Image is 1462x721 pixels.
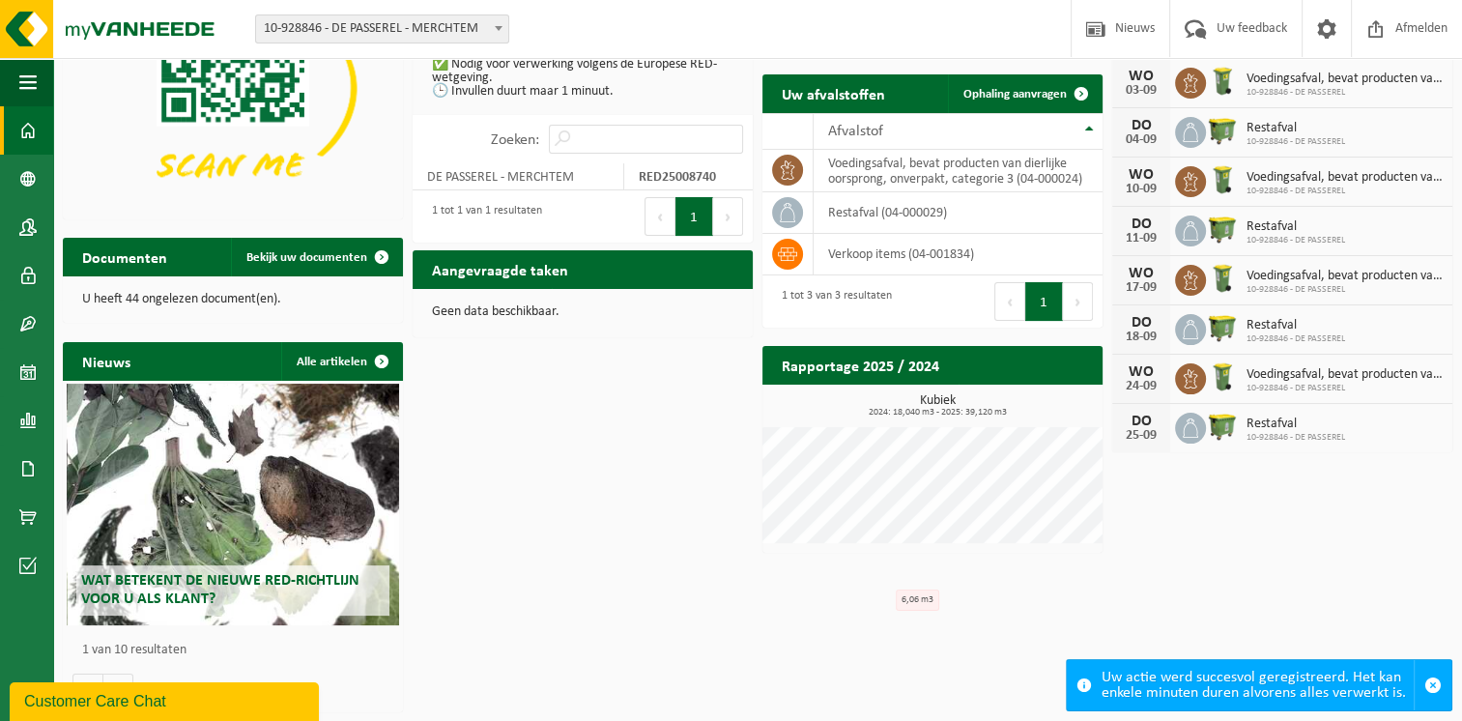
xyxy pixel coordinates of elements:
div: 03-09 [1122,84,1161,98]
a: Wat betekent de nieuwe RED-richtlijn voor u als klant? [67,384,400,625]
td: verkoop items (04-001834) [814,234,1103,275]
div: Uw actie werd succesvol geregistreerd. Het kan enkele minuten duren alvorens alles verwerkt is. [1102,660,1414,710]
div: 10-09 [1122,183,1161,196]
a: Ophaling aanvragen [948,74,1101,113]
p: Geen data beschikbaar. [432,305,733,319]
span: 10-928846 - DE PASSEREL [1247,284,1443,296]
span: 2024: 18,040 m3 - 2025: 39,120 m3 [772,408,1103,418]
img: WB-1100-HPE-GN-50 [1206,311,1239,344]
span: Afvalstof [828,124,883,139]
td: DE PASSEREL - MERCHTEM [413,163,624,190]
img: WB-0140-HPE-GN-50 [1206,360,1239,393]
iframe: chat widget [10,678,323,721]
span: Voedingsafval, bevat producten van dierlijke oorsprong, onverpakt, categorie 3 [1247,170,1443,186]
span: Restafval [1247,121,1345,136]
span: 10-928846 - DE PASSEREL - MERCHTEM [256,15,508,43]
td: voedingsafval, bevat producten van dierlijke oorsprong, onverpakt, categorie 3 (04-000024) [814,150,1103,192]
span: 10-928846 - DE PASSEREL [1247,333,1345,345]
h2: Nieuws [63,342,150,380]
button: Previous [645,197,675,236]
p: U heeft 44 ongelezen document(en). [82,293,384,306]
img: WB-1100-HPE-GN-50 [1206,410,1239,443]
a: Alle artikelen [281,342,401,381]
p: 1 van 10 resultaten [82,644,393,657]
div: WO [1122,364,1161,380]
div: 17-09 [1122,281,1161,295]
h2: Rapportage 2025 / 2024 [762,346,959,384]
div: DO [1122,414,1161,429]
span: 10-928846 - DE PASSEREL [1247,235,1345,246]
img: WB-0140-HPE-GN-50 [1206,65,1239,98]
div: 04-09 [1122,133,1161,147]
div: WO [1122,69,1161,84]
img: WB-0140-HPE-GN-50 [1206,262,1239,295]
span: Ophaling aanvragen [963,88,1067,101]
span: 10-928846 - DE PASSEREL [1247,87,1443,99]
button: Next [713,197,743,236]
div: 25-09 [1122,429,1161,443]
button: Volgende [103,674,133,712]
div: 24-09 [1122,380,1161,393]
img: WB-1100-HPE-GN-50 [1206,114,1239,147]
div: DO [1122,315,1161,331]
span: 10-928846 - DE PASSEREL [1247,186,1443,197]
span: Restafval [1247,417,1345,432]
div: WO [1122,167,1161,183]
button: Vorige [72,674,103,712]
h2: Uw afvalstoffen [762,74,904,112]
label: Zoeken: [491,132,539,148]
span: 10-928846 - DE PASSEREL [1247,136,1345,148]
span: Wat betekent de nieuwe RED-richtlijn voor u als klant? [81,573,359,607]
span: Restafval [1247,219,1345,235]
button: 1 [1025,282,1063,321]
h3: Kubiek [772,394,1103,418]
img: WB-1100-HPE-GN-50 [1206,213,1239,245]
span: Voedingsafval, bevat producten van dierlijke oorsprong, onverpakt, categorie 3 [1247,367,1443,383]
span: 10-928846 - DE PASSEREL [1247,383,1443,394]
div: WO [1122,266,1161,281]
a: Bekijk rapportage [959,384,1101,422]
img: WB-0140-HPE-GN-50 [1206,163,1239,196]
h2: Documenten [63,238,186,275]
span: 10-928846 - DE PASSEREL [1247,432,1345,444]
div: DO [1122,118,1161,133]
div: 1 tot 1 van 1 resultaten [422,195,542,238]
button: 1 [675,197,713,236]
a: Bekijk uw documenten [231,238,401,276]
div: 1 tot 3 van 3 resultaten [772,280,892,323]
div: 11-09 [1122,232,1161,245]
div: DO [1122,216,1161,232]
span: Restafval [1247,318,1345,333]
button: Next [1063,282,1093,321]
div: 18-09 [1122,331,1161,344]
h2: Aangevraagde taken [413,250,588,288]
button: Previous [994,282,1025,321]
span: 10-928846 - DE PASSEREL - MERCHTEM [255,14,509,43]
span: Voedingsafval, bevat producten van dierlijke oorsprong, onverpakt, categorie 3 [1247,269,1443,284]
strong: RED25008740 [639,170,716,185]
span: Voedingsafval, bevat producten van dierlijke oorsprong, onverpakt, categorie 3 [1247,72,1443,87]
td: restafval (04-000029) [814,192,1103,234]
span: Bekijk uw documenten [246,251,367,264]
